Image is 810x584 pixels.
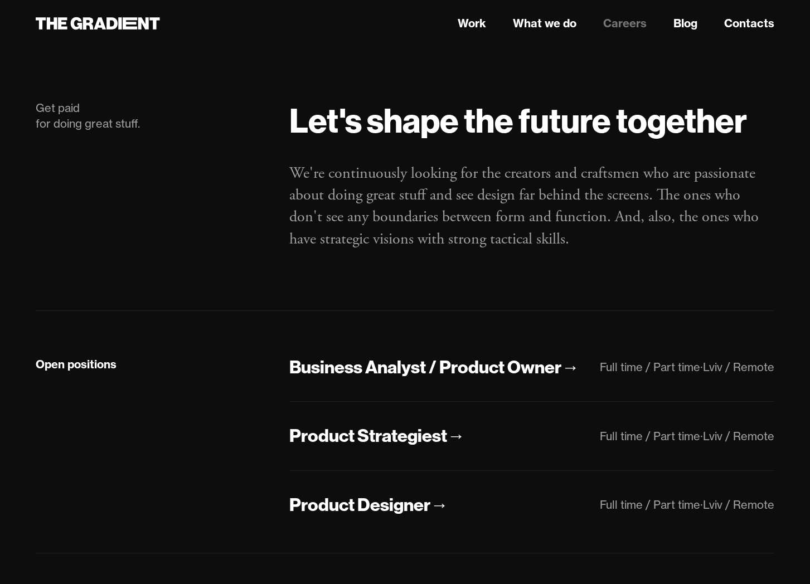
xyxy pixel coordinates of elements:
[703,498,774,512] div: Lviv / Remote
[458,15,486,32] a: Work
[430,493,448,517] div: →
[724,15,774,32] a: Contacts
[700,498,703,512] div: ·
[289,493,448,517] a: Product Designer→
[703,360,774,374] div: Lviv / Remote
[700,360,703,374] div: ·
[600,498,700,512] div: Full time / Part time
[513,15,576,32] a: What we do
[700,429,703,443] div: ·
[289,424,465,448] a: Product Strategiest→
[447,424,465,447] div: →
[289,493,430,517] div: Product Designer
[289,424,447,447] div: Product Strategiest
[36,357,117,371] strong: Open positions
[603,15,647,32] a: Careers
[600,360,700,374] div: Full time / Part time
[673,15,697,32] a: Blog
[36,100,267,132] div: Get paid for doing great stuff.
[561,356,579,379] div: →
[289,163,774,250] p: We're continuously looking for the creators and craftsmen who are passionate about doing great st...
[289,356,579,379] a: Business Analyst / Product Owner→
[600,429,700,443] div: Full time / Part time
[703,429,774,443] div: Lviv / Remote
[289,99,747,142] strong: Let's shape the future together
[289,356,561,379] div: Business Analyst / Product Owner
